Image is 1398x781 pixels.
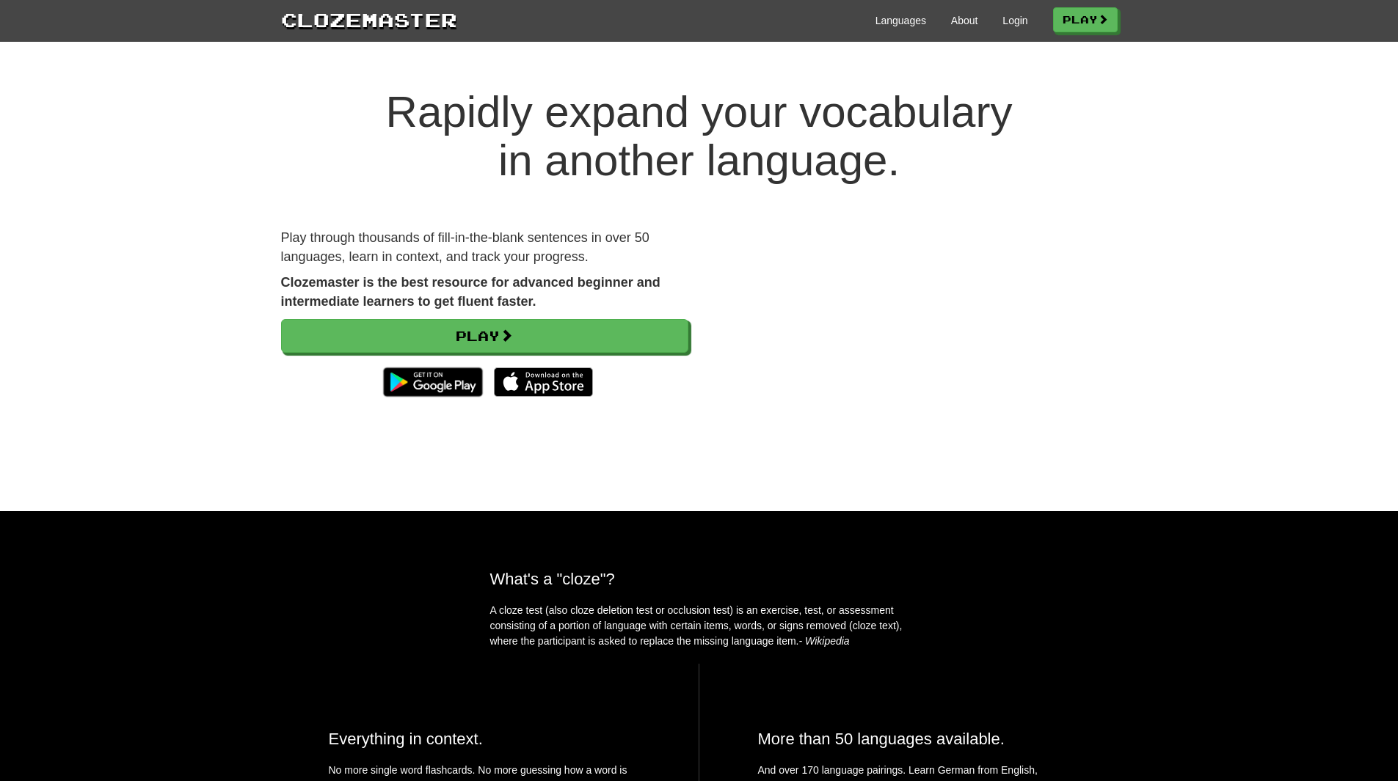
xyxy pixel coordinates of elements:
h2: More than 50 languages available. [758,730,1070,748]
strong: Clozemaster is the best resource for advanced beginner and intermediate learners to get fluent fa... [281,275,660,309]
h2: What's a "cloze"? [490,570,909,588]
p: A cloze test (also cloze deletion test or occlusion test) is an exercise, test, or assessment con... [490,603,909,649]
p: Play through thousands of fill-in-the-blank sentences in over 50 languages, learn in context, and... [281,229,688,266]
a: Login [1002,13,1027,28]
img: Get it on Google Play [376,360,489,404]
a: Play [281,319,688,353]
a: About [951,13,978,28]
h2: Everything in context. [329,730,640,748]
a: Play [1053,7,1118,32]
a: Languages [875,13,926,28]
a: Clozemaster [281,6,457,33]
em: - Wikipedia [799,635,850,647]
img: Download_on_the_App_Store_Badge_US-UK_135x40-25178aeef6eb6b83b96f5f2d004eda3bffbb37122de64afbaef7... [494,367,593,397]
